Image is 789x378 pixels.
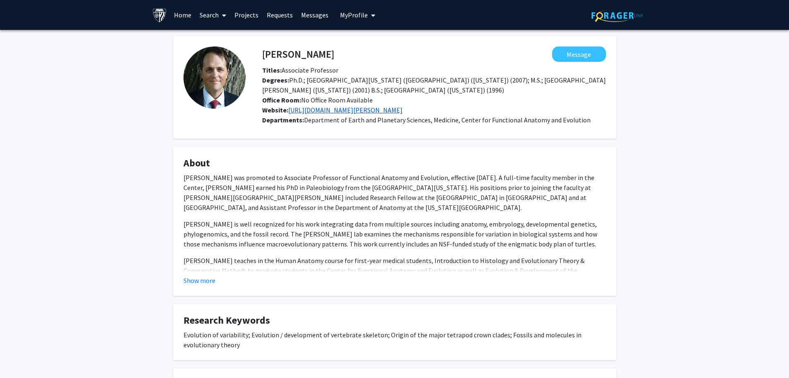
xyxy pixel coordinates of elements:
a: Requests [263,0,297,29]
p: [PERSON_NAME] was promoted to Associate Professor of Functional Anatomy and Evolution, effective ... [183,173,606,212]
p: [PERSON_NAME] is well recognized for his work integrating data from multiple sources including an... [183,219,606,249]
img: Johns Hopkins University Logo [152,8,167,22]
b: Departments: [262,116,304,124]
span: Ph.D.; [GEOGRAPHIC_DATA][US_STATE] ([GEOGRAPHIC_DATA]) ([US_STATE]) (2007); M.S.; [GEOGRAPHIC_DAT... [262,76,606,94]
a: Messages [297,0,333,29]
a: Opens in a new tab [288,106,403,114]
div: Evolution of variability; Evolution / development of vertebrate skeleton; Origin of the major tet... [183,330,606,350]
img: ForagerOne Logo [591,9,643,22]
span: No Office Room Available [262,96,373,104]
h4: Research Keywords [183,315,606,327]
h4: [PERSON_NAME] [262,46,334,62]
p: [PERSON_NAME] teaches in the Human Anatomy course for first-year medical students, Introduction t... [183,256,606,285]
b: Degrees: [262,76,289,84]
iframe: Chat [6,341,35,372]
button: Show more [183,276,215,285]
span: Department of Earth and Planetary Sciences, Medicine, Center for Functional Anatomy and Evolution [304,116,591,124]
h4: About [183,157,606,169]
b: Titles: [262,66,282,74]
button: Message Gabriel Bever [552,46,606,62]
span: My Profile [340,11,368,19]
a: Home [170,0,195,29]
a: Projects [230,0,263,29]
img: Profile Picture [183,46,246,109]
a: Search [195,0,230,29]
b: Website: [262,106,288,114]
span: Associate Professor [262,66,338,74]
b: Office Room: [262,96,301,104]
